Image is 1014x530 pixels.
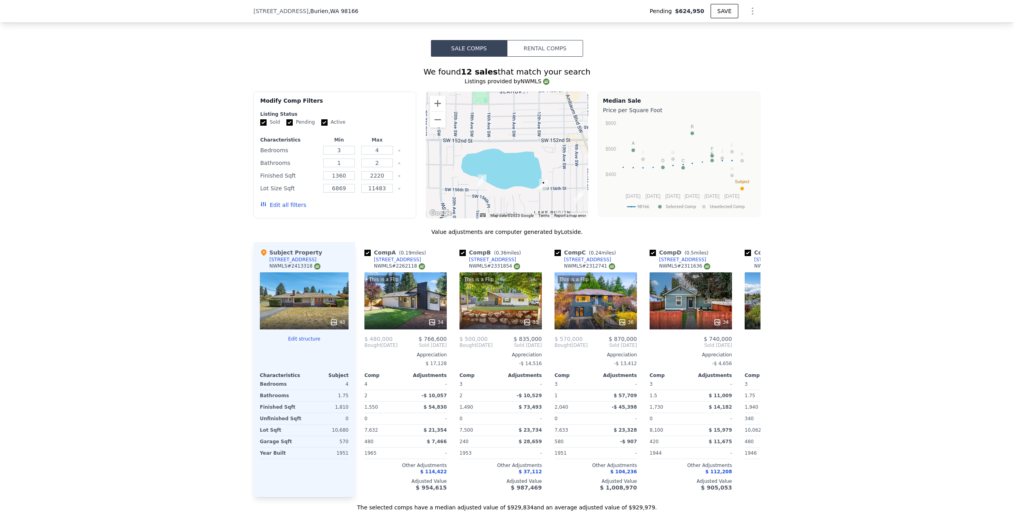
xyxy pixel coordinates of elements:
[306,448,349,459] div: 1951
[423,427,447,433] span: $ 21,354
[701,484,732,491] span: $ 905,053
[459,249,524,256] div: Comp B
[459,256,516,263] a: [STREET_ADDRESS]
[539,179,548,192] div: 15602 12th Ave SW
[260,249,322,256] div: Subject Property
[459,462,542,469] div: Other Adjustments
[731,142,733,147] text: L
[427,439,447,444] span: $ 7,466
[555,439,564,444] span: 580
[661,158,665,163] text: D
[364,336,393,342] span: $ 480,000
[555,478,637,484] div: Adjusted Value
[538,213,549,218] a: Terms
[555,336,583,342] span: $ 570,000
[632,141,635,145] text: A
[514,263,520,270] img: NWMLS Logo
[269,263,320,270] div: NWMLS # 2413318
[609,263,615,270] img: NWMLS Logo
[364,448,404,459] div: 1965
[260,145,318,156] div: Bedrooms
[591,250,601,256] span: 0.24
[459,448,499,459] div: 1953
[459,372,501,379] div: Comp
[260,402,303,413] div: Finished Sqft
[364,249,429,256] div: Comp A
[650,404,663,410] span: 1,730
[364,381,368,387] span: 4
[721,149,724,153] text: J
[518,404,542,410] span: $ 73,493
[253,497,760,511] div: The selected comps have a median adjusted value of $929,834 and an average adjusted value of $929...
[478,174,486,188] div: 1616 SW 156th St
[671,150,675,155] text: G
[606,121,616,126] text: $600
[306,436,349,447] div: 570
[555,256,611,263] a: [STREET_ADDRESS]
[364,352,447,358] div: Appreciation
[328,8,358,14] span: , WA 98166
[555,352,637,358] div: Appreciation
[511,484,542,491] span: $ 987,469
[523,318,539,326] div: 35
[502,379,542,390] div: -
[459,390,499,401] div: 2
[496,250,507,256] span: 0.36
[426,361,447,366] span: $ 17,128
[360,137,395,143] div: Max
[322,137,356,143] div: Min
[286,119,293,126] input: Pending
[543,78,549,85] img: NWMLS Logo
[681,250,711,256] span: ( miles)
[469,256,516,263] div: [STREET_ADDRESS]
[459,416,463,421] span: 0
[314,263,320,270] img: NWMLS Logo
[253,77,760,85] div: Listings provided by NWMLS
[421,393,447,398] span: -$ 10,057
[253,66,760,77] div: We found that match your search
[612,404,637,410] span: -$ 45,398
[431,40,507,57] button: Sale Comps
[306,379,349,390] div: 4
[416,484,447,491] span: $ 954,615
[597,379,637,390] div: -
[554,213,586,218] a: Report a map error
[564,256,611,263] div: [STREET_ADDRESS]
[260,425,303,436] div: Lot Sqft
[555,342,572,348] span: Bought
[502,448,542,459] div: -
[480,213,486,217] button: Keyboard shortcuts
[507,40,583,57] button: Rental Comps
[705,469,732,475] span: $ 112,208
[398,162,401,165] button: Clear
[745,462,827,469] div: Other Adjustments
[606,146,616,152] text: $500
[564,263,615,270] div: NWMLS # 2312741
[555,427,568,433] span: 7,633
[650,7,675,15] span: Pending
[518,469,542,475] span: $ 37,112
[642,150,644,155] text: I
[692,413,732,424] div: -
[260,436,303,447] div: Garage Sqft
[428,208,454,218] a: Open this area in Google Maps (opens a new window)
[364,439,374,444] span: 480
[650,478,732,484] div: Adjusted Value
[555,381,558,387] span: 3
[614,393,637,398] span: $ 57,709
[675,7,704,15] span: $624,950
[364,427,378,433] span: 7,632
[650,256,706,263] a: [STREET_ADDRESS]
[709,404,732,410] span: $ 14,182
[469,263,520,270] div: NWMLS # 2331854
[309,7,358,15] span: , Burien
[650,416,653,421] span: 0
[557,211,565,225] div: 15825 10th Ave SW
[463,276,495,283] div: This is a Flip
[745,352,827,358] div: Appreciation
[724,193,740,199] text: [DATE]
[374,263,425,270] div: NWMLS # 2262118
[407,379,447,390] div: -
[603,116,755,215] svg: A chart.
[269,256,316,263] div: [STREET_ADDRESS]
